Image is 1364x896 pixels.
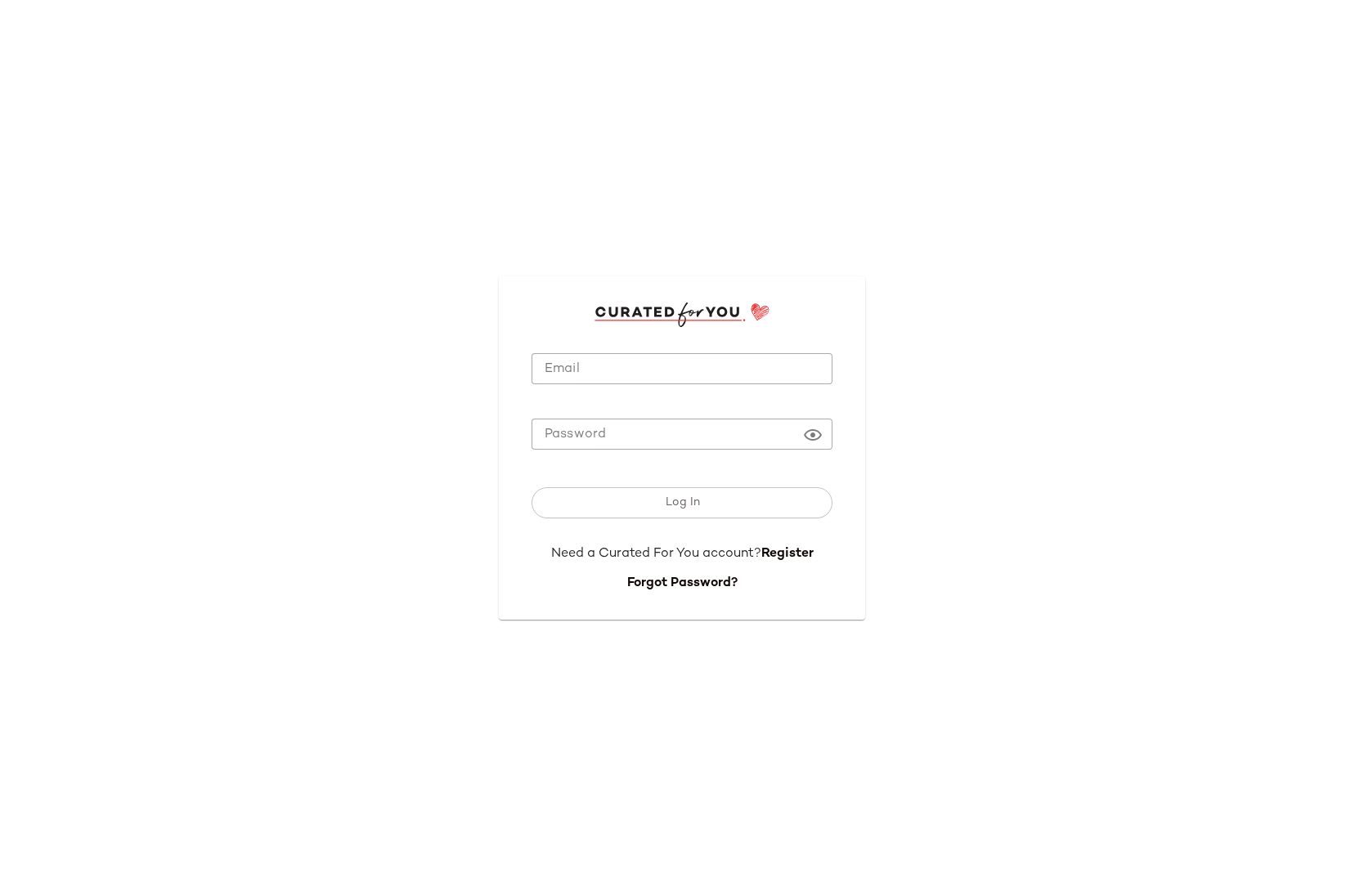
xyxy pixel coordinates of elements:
[551,547,761,561] span: Need a Curated For You account?
[595,302,770,327] img: cfy_login_logo.DGdB1djN.svg
[627,576,738,590] a: Forgot Password?
[532,487,832,518] button: Log In
[664,496,699,509] span: Log In
[761,547,814,561] a: Register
